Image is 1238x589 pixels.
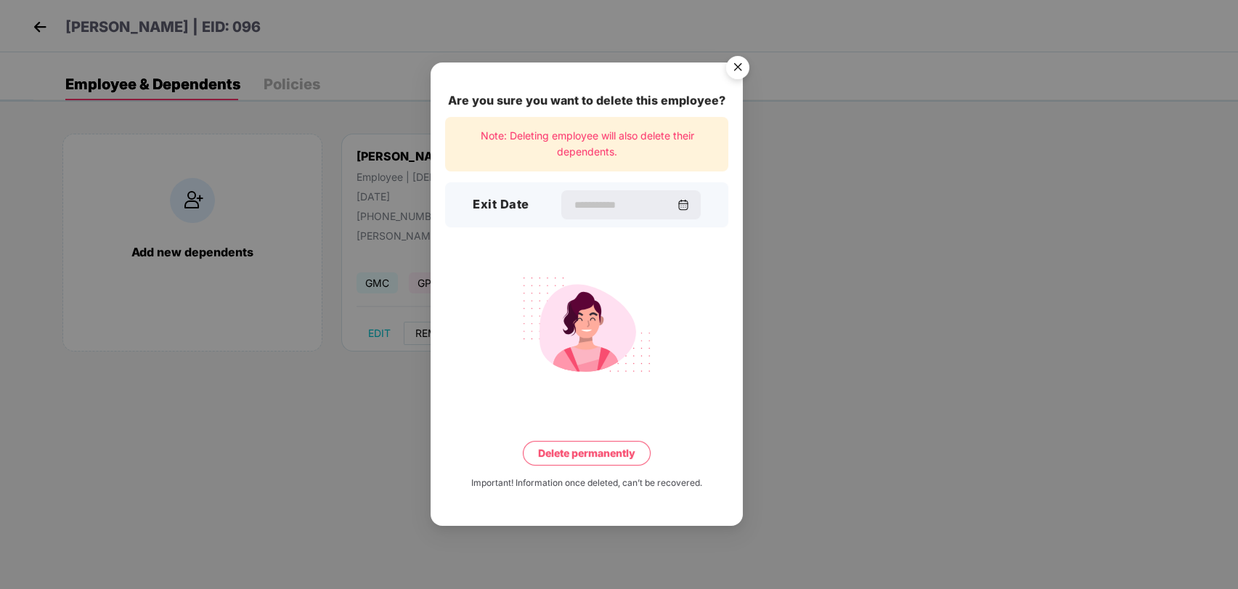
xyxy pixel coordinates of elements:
[445,92,728,110] div: Are you sure you want to delete this employee?
[505,268,668,381] img: svg+xml;base64,PHN2ZyB4bWxucz0iaHR0cDovL3d3dy53My5vcmcvMjAwMC9zdmciIHdpZHRoPSIyMjQiIGhlaWdodD0iMT...
[717,49,757,88] button: Close
[717,49,758,90] img: svg+xml;base64,PHN2ZyB4bWxucz0iaHR0cDovL3d3dy53My5vcmcvMjAwMC9zdmciIHdpZHRoPSI1NiIgaGVpZ2h0PSI1Ni...
[523,441,651,466] button: Delete permanently
[445,117,728,171] div: Note: Deleting employee will also delete their dependents.
[473,196,529,215] h3: Exit Date
[677,199,688,211] img: svg+xml;base64,PHN2ZyBpZD0iQ2FsZW5kYXItMzJ4MzIiIHhtbG5zPSJodHRwOi8vd3d3LnczLm9yZy8yMDAwL3N2ZyIgd2...
[471,476,702,490] div: Important! Information once deleted, can’t be recovered.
